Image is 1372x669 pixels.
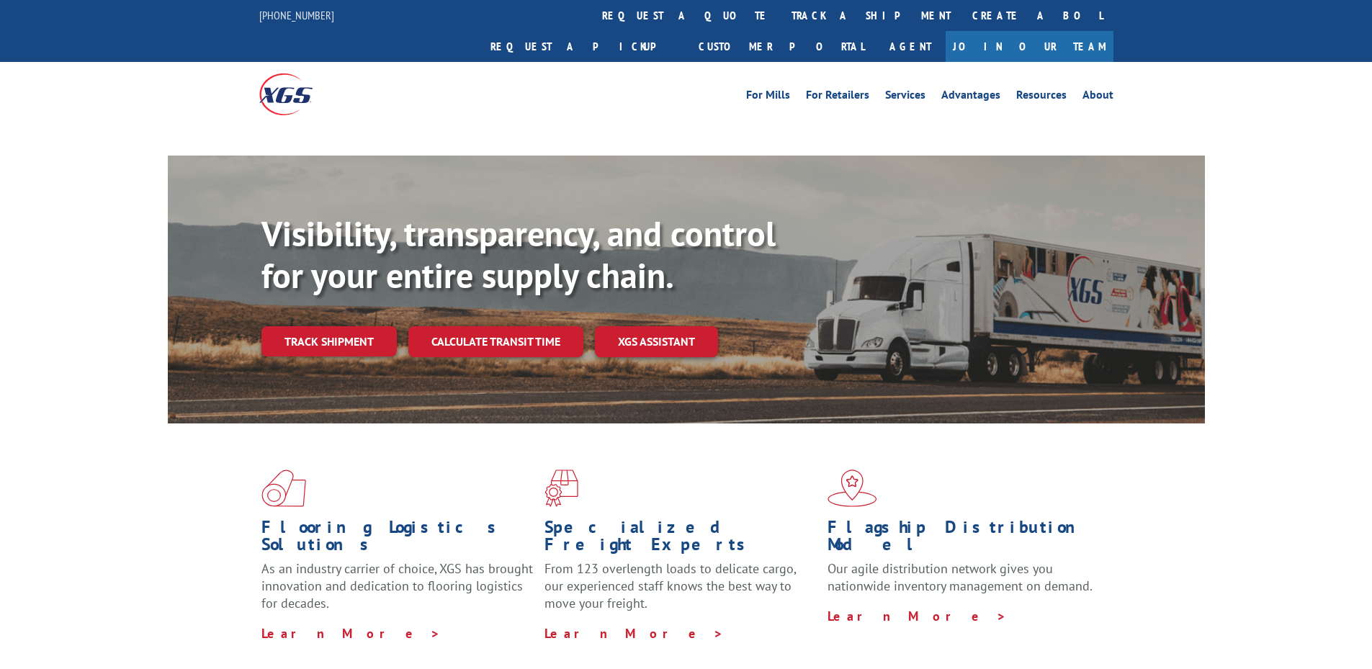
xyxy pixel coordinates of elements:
[1082,89,1113,105] a: About
[261,470,306,507] img: xgs-icon-total-supply-chain-intelligence-red
[261,211,776,297] b: Visibility, transparency, and control for your entire supply chain.
[595,326,718,357] a: XGS ASSISTANT
[828,608,1007,624] a: Learn More >
[941,89,1000,105] a: Advantages
[806,89,869,105] a: For Retailers
[544,518,817,560] h1: Specialized Freight Experts
[828,560,1093,594] span: Our agile distribution network gives you nationwide inventory management on demand.
[408,326,583,357] a: Calculate transit time
[259,8,334,22] a: [PHONE_NUMBER]
[261,326,397,356] a: Track shipment
[885,89,925,105] a: Services
[875,31,946,62] a: Agent
[544,560,817,624] p: From 123 overlength loads to delicate cargo, our experienced staff knows the best way to move you...
[946,31,1113,62] a: Join Our Team
[1016,89,1067,105] a: Resources
[261,518,534,560] h1: Flooring Logistics Solutions
[828,518,1100,560] h1: Flagship Distribution Model
[688,31,875,62] a: Customer Portal
[261,560,533,611] span: As an industry carrier of choice, XGS has brought innovation and dedication to flooring logistics...
[828,470,877,507] img: xgs-icon-flagship-distribution-model-red
[480,31,688,62] a: Request a pickup
[261,625,441,642] a: Learn More >
[746,89,790,105] a: For Mills
[544,625,724,642] a: Learn More >
[544,470,578,507] img: xgs-icon-focused-on-flooring-red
